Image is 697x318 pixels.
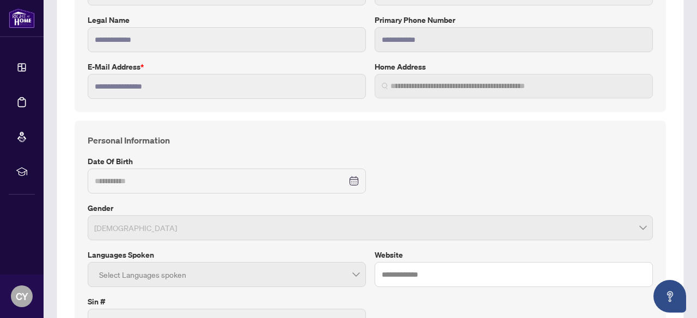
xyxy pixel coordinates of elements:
[375,249,653,261] label: Website
[16,289,28,304] span: CY
[88,155,366,167] label: Date of Birth
[88,296,366,308] label: Sin #
[653,280,686,313] button: Open asap
[375,14,653,26] label: Primary Phone Number
[375,61,653,73] label: Home Address
[88,134,653,147] h4: Personal Information
[88,61,366,73] label: E-mail Address
[88,202,653,214] label: Gender
[382,83,388,89] img: search_icon
[88,14,366,26] label: Legal Name
[9,8,35,28] img: logo
[94,217,646,238] span: Female
[88,249,366,261] label: Languages spoken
